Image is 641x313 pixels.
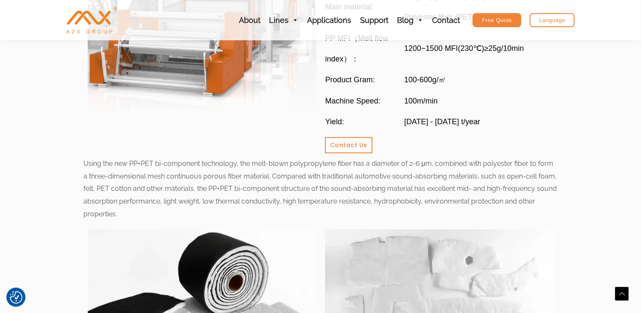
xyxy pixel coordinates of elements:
[10,291,22,304] button: Consent Preferences
[325,28,404,69] span: PP MFI（Melt flow index）：
[330,142,367,148] span: Contact Us
[404,91,438,112] span: 100m/min
[404,38,524,59] span: 1200~1500 MFI(230℃)≥25g/10min
[325,137,372,153] a: Contact Us
[83,157,558,221] div: Using the new PP+PET bi-component technology, the melt-blown polypropylene fiber has a diameter o...
[325,70,375,90] span: Product Gram:
[325,112,344,132] span: Yield:
[404,70,446,90] span: 100-600g/㎡
[325,91,380,112] span: Machine Speed:
[10,291,22,304] img: Revisit consent button
[530,13,574,27] a: Language
[66,16,117,24] a: AZX Nonwoven Machine
[472,13,521,27] a: Free Quote
[404,112,480,132] span: [DATE] - [DATE] t/year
